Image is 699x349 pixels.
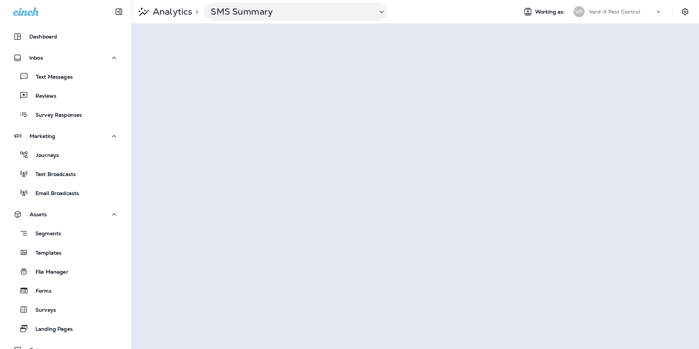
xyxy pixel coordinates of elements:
[7,225,124,241] button: Segments
[574,6,585,17] div: VP
[7,207,124,222] button: Assets
[28,326,73,333] p: Landing Pages
[7,107,124,122] button: Survey Responses
[7,321,124,336] button: Landing Pages
[150,6,192,17] p: Analytics
[29,74,73,81] p: Text Messages
[7,50,124,65] button: Inbox
[7,147,124,162] button: Journeys
[30,211,47,217] p: Assets
[28,171,76,178] p: Text Broadcasts
[29,152,59,159] p: Journeys
[7,185,124,200] button: Email Broadcasts
[589,9,640,15] p: Verd-X Pest Control
[535,9,566,15] span: Working as:
[28,190,79,197] p: Email Broadcasts
[28,269,68,276] p: File Manager
[28,230,61,238] p: Segments
[109,4,129,19] button: Collapse Sidebar
[211,6,371,17] p: SMS Summary
[7,29,124,44] button: Dashboard
[192,9,199,15] p: >
[29,34,57,40] p: Dashboard
[28,93,56,100] p: Reviews
[29,288,52,295] p: Forms
[7,302,124,317] button: Surveys
[28,112,82,119] p: Survey Responses
[30,133,55,139] p: Marketing
[679,5,692,18] button: Settings
[7,245,124,260] button: Templates
[7,129,124,143] button: Marketing
[28,307,56,314] p: Surveys
[7,88,124,103] button: Reviews
[29,55,43,61] p: Inbox
[28,250,61,257] p: Templates
[7,69,124,84] button: Text Messages
[7,283,124,298] button: Forms
[7,166,124,181] button: Text Broadcasts
[7,264,124,279] button: File Manager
